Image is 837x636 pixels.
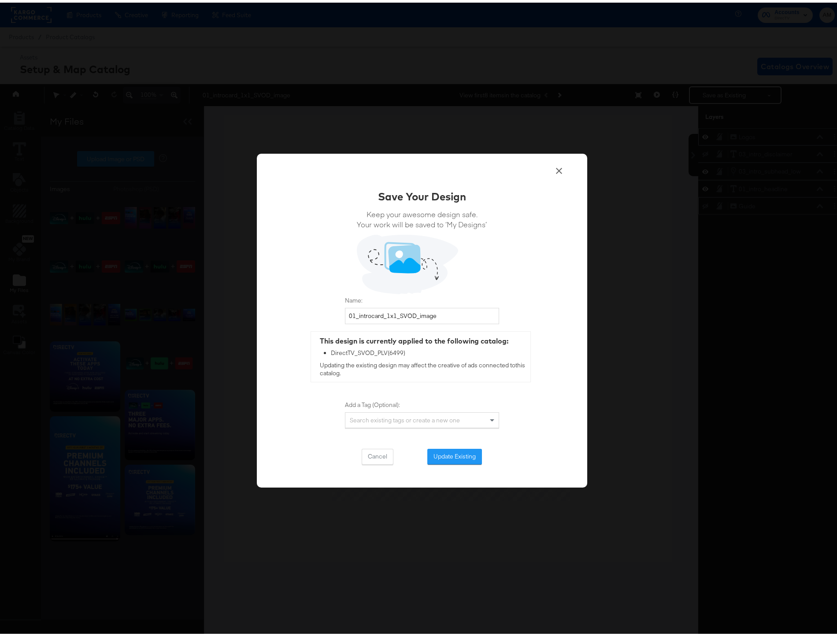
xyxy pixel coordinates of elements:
[362,446,393,462] button: Cancel
[357,207,487,217] span: Keep your awesome design safe.
[378,186,466,201] div: Save Your Design
[345,410,499,425] div: Search existing tags or create a new one
[331,346,526,355] div: DirectTV_SVOD_PLV ( 6499 )
[345,398,499,407] label: Add a Tag (Optional):
[311,329,530,379] div: Updating the existing design may affect the creative of ads connected to this catalog .
[345,294,499,302] label: Name:
[320,333,526,344] div: This design is currently applied to the following catalog:
[357,217,487,227] span: Your work will be saved to ‘My Designs’
[427,446,482,462] button: Update Existing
